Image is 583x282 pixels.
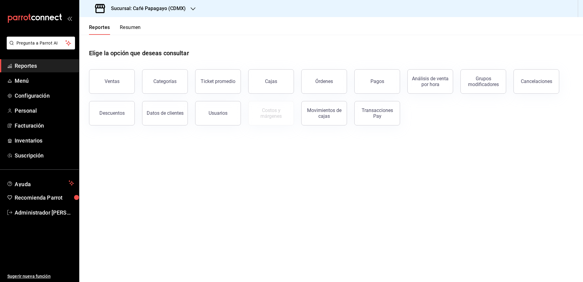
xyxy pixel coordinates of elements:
button: Cancelaciones [513,69,559,94]
button: Ticket promedio [195,69,241,94]
span: Administrador [PERSON_NAME] [15,208,74,217]
button: Pagos [354,69,400,94]
div: Análisis de venta por hora [411,76,449,87]
span: Suscripción [15,151,74,160]
div: navigation tabs [89,24,141,35]
button: Ventas [89,69,135,94]
button: Transacciones Pay [354,101,400,125]
div: Categorías [153,78,177,84]
button: Usuarios [195,101,241,125]
div: Pagos [370,78,384,84]
button: Análisis de venta por hora [407,69,453,94]
div: Movimientos de cajas [305,107,343,119]
a: Pregunta a Parrot AI [4,44,75,51]
button: Pregunta a Parrot AI [7,37,75,49]
button: Resumen [120,24,141,35]
div: Órdenes [315,78,333,84]
div: Ventas [105,78,120,84]
button: Movimientos de cajas [301,101,347,125]
h3: Sucursal: Café Papagayo (CDMX) [106,5,186,12]
button: open_drawer_menu [67,16,72,21]
div: Cancelaciones [521,78,552,84]
button: Cajas [248,69,294,94]
div: Cajas [265,78,277,84]
span: Inventarios [15,136,74,145]
div: Usuarios [209,110,227,116]
div: Datos de clientes [147,110,184,116]
span: Reportes [15,62,74,70]
div: Descuentos [99,110,125,116]
span: Pregunta a Parrot AI [16,40,66,46]
div: Transacciones Pay [358,107,396,119]
span: Menú [15,77,74,85]
button: Datos de clientes [142,101,188,125]
span: Configuración [15,92,74,100]
button: Contrata inventarios para ver este reporte [248,101,294,125]
button: Descuentos [89,101,135,125]
button: Reportes [89,24,110,35]
div: Grupos modificadores [464,76,502,87]
h1: Elige la opción que deseas consultar [89,49,189,58]
span: Facturación [15,121,74,130]
div: Costos y márgenes [252,107,290,119]
span: Recomienda Parrot [15,193,74,202]
button: Categorías [142,69,188,94]
span: Personal [15,107,74,115]
div: Ticket promedio [201,78,235,84]
button: Órdenes [301,69,347,94]
span: Ayuda [15,179,66,187]
span: Sugerir nueva función [7,273,74,280]
button: Grupos modificadores [460,69,506,94]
